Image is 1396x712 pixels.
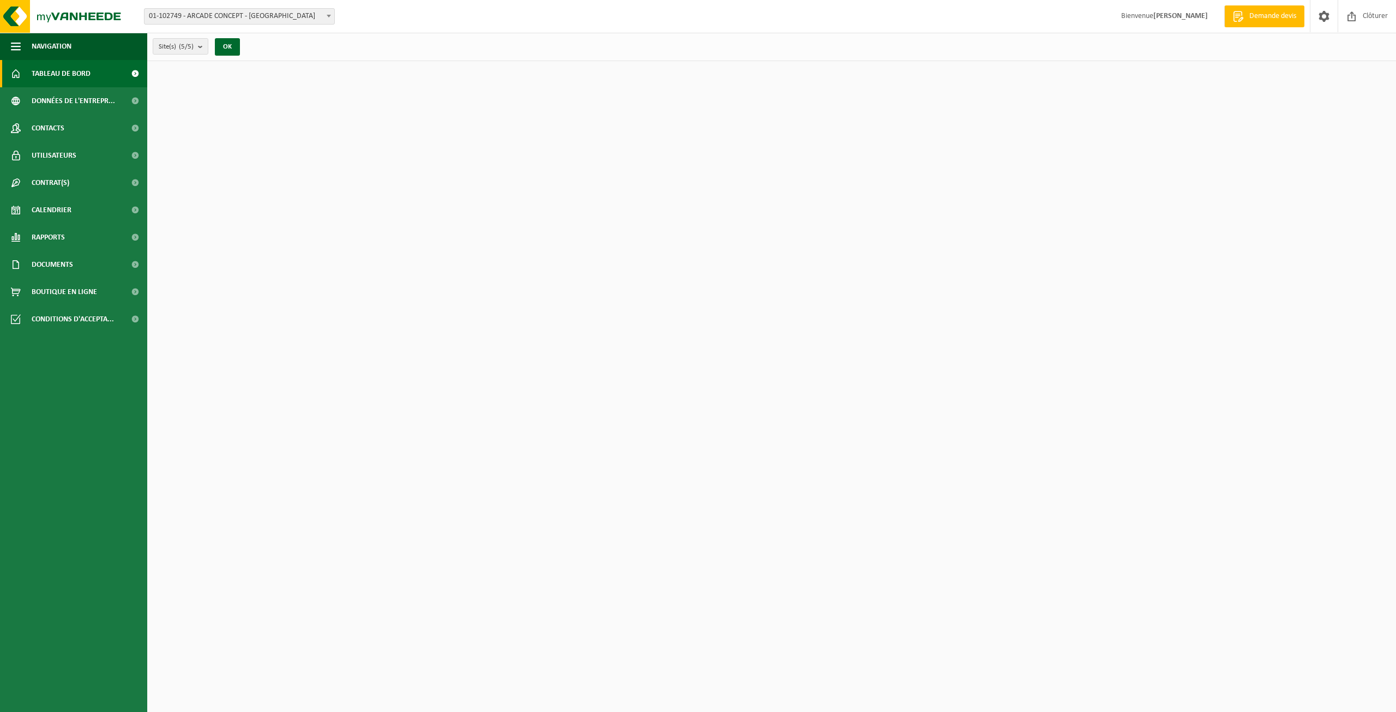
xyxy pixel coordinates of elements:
span: Site(s) [159,39,194,55]
span: Calendrier [32,196,71,224]
button: Site(s)(5/5) [153,38,208,55]
button: OK [215,38,240,56]
span: Demande devis [1247,11,1299,22]
strong: [PERSON_NAME] [1153,12,1208,20]
span: 01-102749 - ARCADE CONCEPT - LIÈGE [144,8,335,25]
a: Demande devis [1224,5,1304,27]
span: Rapports [32,224,65,251]
count: (5/5) [179,43,194,50]
span: Conditions d'accepta... [32,306,114,333]
span: Contrat(s) [32,169,69,196]
span: Documents [32,251,73,278]
span: Utilisateurs [32,142,76,169]
span: Données de l'entrepr... [32,87,115,115]
span: Boutique en ligne [32,278,97,306]
span: Contacts [32,115,64,142]
span: Navigation [32,33,71,60]
span: 01-102749 - ARCADE CONCEPT - LIÈGE [145,9,334,24]
span: Tableau de bord [32,60,91,87]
